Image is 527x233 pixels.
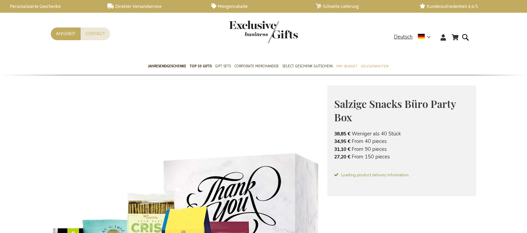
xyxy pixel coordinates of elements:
[334,154,350,160] span: 27,20 €
[107,3,200,9] a: Direkter Versandservice
[211,3,304,9] a: Mengenrabatte
[336,63,357,70] span: Pro Budget
[334,131,350,137] span: 38,85 €
[234,58,279,75] a: Corporate Merchandise
[334,145,469,153] li: From 90 pieces
[51,27,81,40] a: Angebot
[334,146,350,153] span: 31,10 €
[215,63,231,70] span: Gift Sets
[190,63,212,70] span: TOP 50 Gifts
[361,58,388,75] a: Gelegenheiten
[361,63,388,70] span: Gelegenheiten
[316,3,409,9] a: Schnelle Lieferung
[336,58,357,75] a: Pro Budget
[282,58,332,75] a: Select Geschenk Gutschein
[234,63,279,70] span: Corporate Merchandise
[334,153,469,160] li: From 150 pieces
[148,58,186,75] a: Jahresendgeschenke
[229,21,298,43] img: Exclusive Business gifts logo
[420,3,513,9] a: Kundenzufriedenheit 4,6/5
[394,33,413,41] span: Deutsch
[334,172,469,178] span: Loading product delivery information.
[334,130,469,137] li: Weniger als 40 Stück
[81,27,110,40] a: Contact
[334,137,469,145] li: From 40 pieces
[394,33,435,41] div: Deutsch
[229,21,263,43] a: store logo
[3,3,96,9] a: Personalisierte Geschenke
[334,138,350,145] span: 34,95 €
[282,63,332,70] span: Select Geschenk Gutschein
[190,58,212,75] a: TOP 50 Gifts
[148,63,186,70] span: Jahresendgeschenke
[215,58,231,75] a: Gift Sets
[334,97,456,124] span: Salzige Snacks Büro Party Box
